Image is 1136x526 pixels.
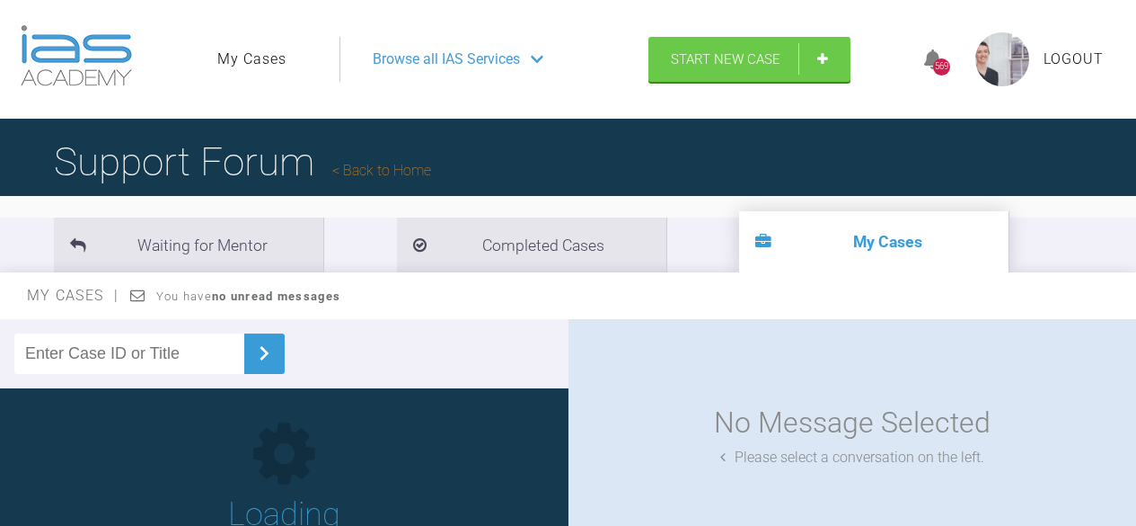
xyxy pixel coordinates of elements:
[397,218,666,272] li: Completed Cases
[54,218,323,272] li: Waiting for Mentor
[14,334,244,374] input: Enter Case ID or Title
[212,290,340,303] strong: no unread messages
[332,162,431,179] a: Back to Home
[714,400,991,446] div: No Message Selected
[671,51,780,67] span: Start New Case
[54,130,431,193] h1: Support Forum
[27,287,119,304] span: My Cases
[217,48,286,71] a: My Cases
[156,290,340,303] span: You have
[250,339,278,368] img: chevronRight.28bd32b0.svg
[648,37,850,82] a: Start New Case
[739,211,1008,272] li: My Cases
[933,58,950,76] div: 569
[21,25,132,86] img: logo-light.3e3ef733.png
[373,48,520,71] span: Browse all IAS Services
[975,32,1029,86] img: profile.png
[720,446,984,469] div: Please select a conversation on the left.
[1044,48,1104,71] a: Logout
